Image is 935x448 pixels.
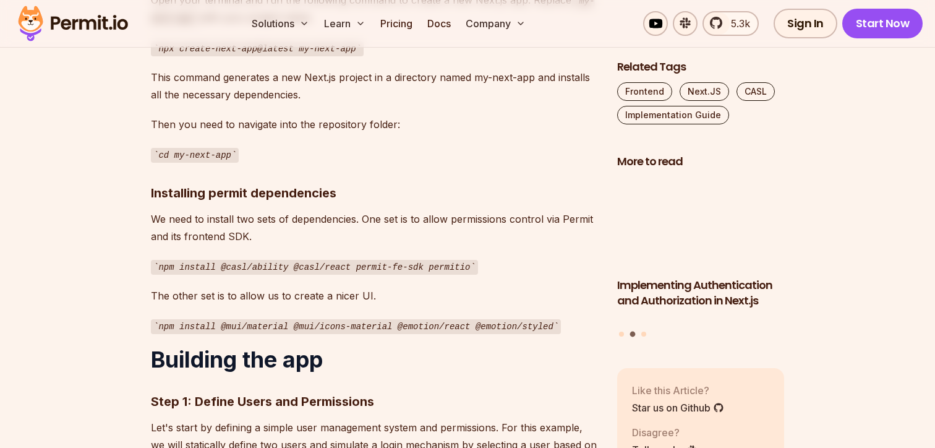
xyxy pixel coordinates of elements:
[151,186,336,200] strong: Installing permit dependencies
[151,260,478,275] code: npm install @casl/ability @casl/react permit-fe-sdk permitio
[774,9,837,38] a: Sign In
[736,82,775,101] a: CASL
[375,11,417,36] a: Pricing
[617,177,784,324] li: 2 of 3
[151,116,597,133] p: Then you need to navigate into the repository folder:
[151,210,597,245] p: We need to install two sets of dependencies. One set is to allow permissions control via Permit a...
[151,394,374,409] strong: Step 1: Define Users and Permissions
[702,11,759,36] a: 5.3k
[247,11,314,36] button: Solutions
[617,278,784,309] h3: Implementing Authentication and Authorization in Next.js
[632,383,724,398] p: Like this Article?
[617,82,672,101] a: Frontend
[724,16,750,31] span: 5.3k
[617,154,784,170] h2: More to read
[319,11,370,36] button: Learn
[461,11,531,36] button: Company
[630,332,636,337] button: Go to slide 2
[619,332,624,337] button: Go to slide 1
[617,106,729,124] a: Implementation Guide
[422,11,456,36] a: Docs
[842,9,923,38] a: Start Now
[12,2,134,45] img: Permit logo
[617,177,784,271] img: Implementing Authentication and Authorization in Next.js
[151,148,239,163] code: cd my-next-app
[632,400,724,415] a: Star us on Github
[617,177,784,339] div: Posts
[641,332,646,337] button: Go to slide 3
[151,69,597,103] p: This command generates a new Next.js project in a directory named my-next-app and installs all th...
[617,177,784,324] a: Implementing Authentication and Authorization in Next.jsImplementing Authentication and Authoriza...
[680,82,729,101] a: Next.JS
[151,41,364,56] code: npx create-next-app@latest my-next-app
[617,59,784,75] h2: Related Tags
[151,346,323,373] strong: Building the app
[151,287,597,304] p: The other set is to allow us to create a nicer UI.
[632,425,698,440] p: Disagree?
[151,319,561,334] code: npm install @mui/material @mui/icons-material @emotion/react @emotion/styled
